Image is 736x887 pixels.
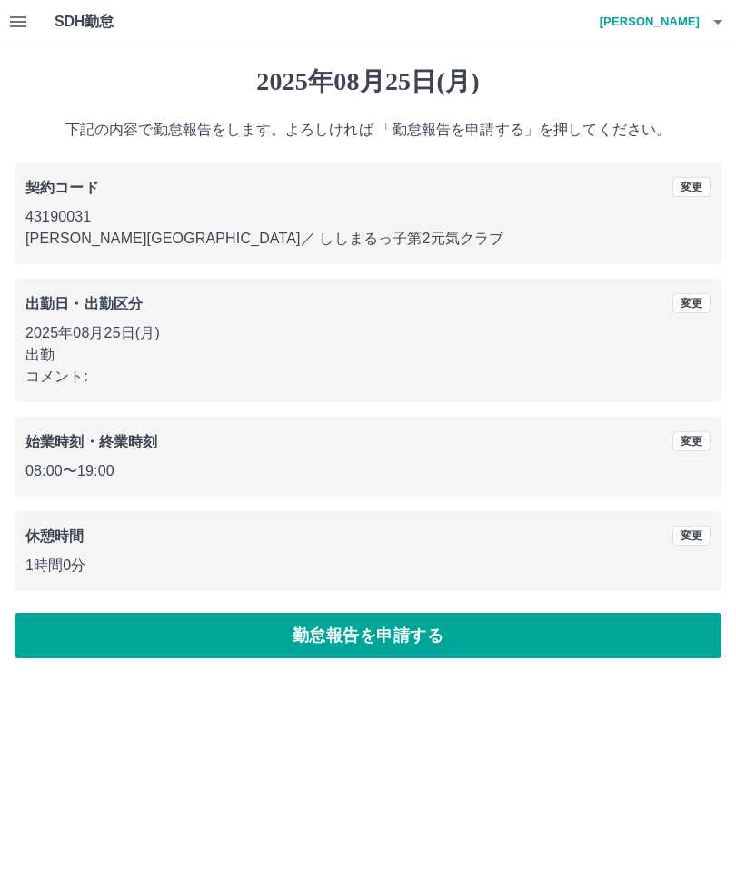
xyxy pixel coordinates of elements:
p: 下記の内容で勤怠報告をします。よろしければ 「勤怠報告を申請する」を押してください。 [15,119,721,141]
h1: 2025年08月25日(月) [15,66,721,97]
p: 1時間0分 [25,555,711,577]
b: 休憩時間 [25,528,85,544]
button: 変更 [672,431,711,451]
button: 勤怠報告を申請する [15,613,721,658]
p: 43190031 [25,206,711,228]
p: [PERSON_NAME][GEOGRAPHIC_DATA] ／ ししまるっ子第2元気クラブ [25,228,711,250]
button: 変更 [672,177,711,197]
p: コメント: [25,366,711,388]
b: 出勤日・出勤区分 [25,296,143,311]
p: 2025年08月25日(月) [25,322,711,344]
b: 契約コード [25,180,99,195]
button: 変更 [672,293,711,313]
p: 08:00 〜 19:00 [25,460,711,482]
button: 変更 [672,526,711,546]
p: 出勤 [25,344,711,366]
b: 始業時刻・終業時刻 [25,434,157,449]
